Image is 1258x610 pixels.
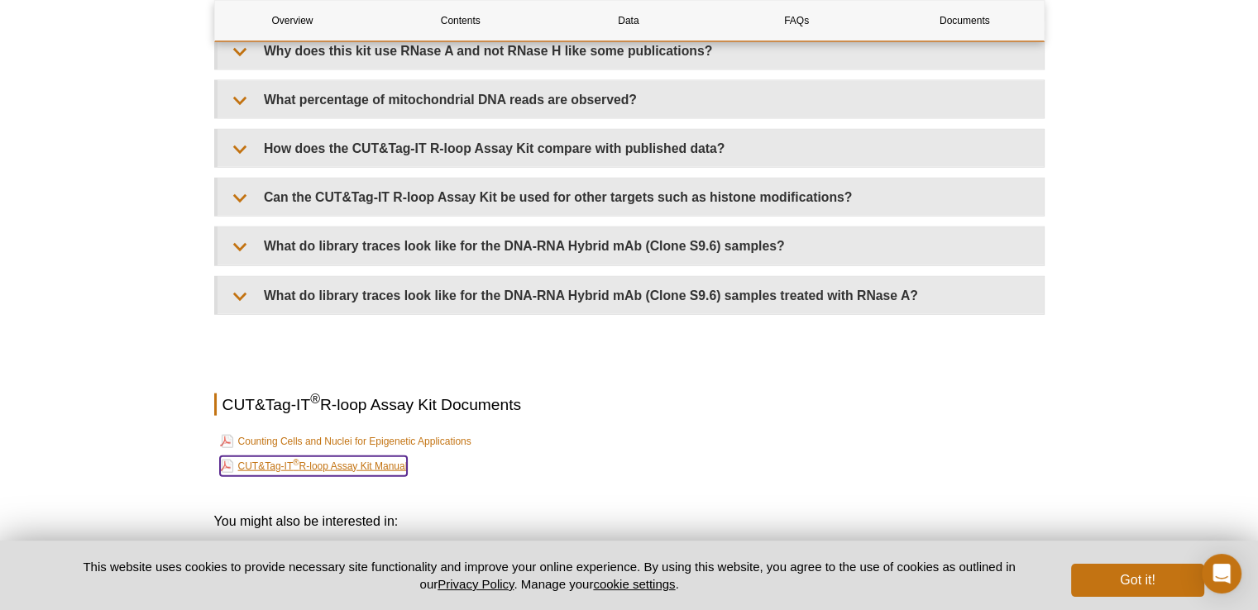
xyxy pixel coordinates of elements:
[887,1,1042,41] a: Documents
[218,277,1044,314] summary: What do library traces look like for the DNA-RNA Hybrid mAb (Clone S9.6) samples treated with RNa...
[438,577,514,591] a: Privacy Policy
[719,1,874,41] a: FAQs
[1071,564,1203,597] button: Got it!
[220,456,408,476] a: CUT&Tag-IT®R-loop Assay Kit Manual
[1202,554,1241,593] div: Open Intercom Messenger
[293,458,299,467] sup: ®
[218,81,1044,118] summary: What percentage of mitochondrial DNA reads are observed?
[593,577,675,591] button: cookie settings
[218,227,1044,264] summary: What do library traces look like for the DNA-RNA Hybrid mAb (Clone S9.6) samples?
[218,130,1044,167] summary: How does the CUT&Tag-IT R-loop Assay Kit compare with published data?
[55,558,1045,593] p: This website uses cookies to provide necessary site functionality and improve your online experie...
[310,392,320,406] sup: ®
[214,393,1045,416] h2: CUT&Tag-IT R-loop Assay Kit Documents
[215,1,371,41] a: Overview
[383,1,538,41] a: Contents
[214,512,1045,531] h3: You might also be interested in:
[218,179,1044,216] summary: Can the CUT&Tag-IT R-loop Assay Kit be used for other targets such as histone modifications?
[551,1,706,41] a: Data
[220,431,471,451] a: Counting Cells and Nuclei for Epigenetic Applications
[218,32,1044,69] summary: Why does this kit use RNase A and not RNase H like some publications?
